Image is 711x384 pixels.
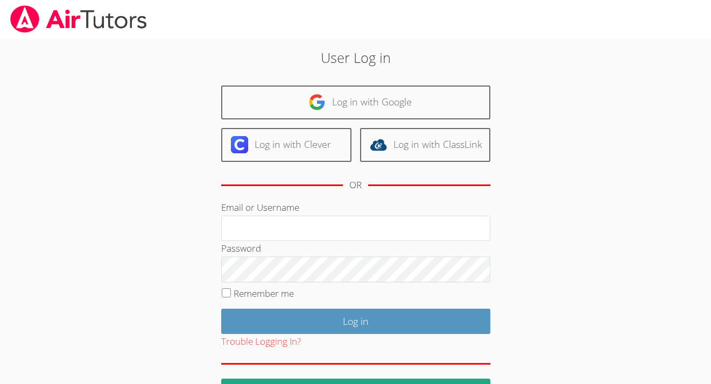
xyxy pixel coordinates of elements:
img: clever-logo-6eab21bc6e7a338710f1a6ff85c0baf02591cd810cc4098c63d3a4b26e2feb20.svg [231,136,248,153]
img: classlink-logo-d6bb404cc1216ec64c9a2012d9dc4662098be43eaf13dc465df04b49fa7ab582.svg [370,136,387,153]
h2: User Log in [164,47,547,68]
img: airtutors_banner-c4298cdbf04f3fff15de1276eac7730deb9818008684d7c2e4769d2f7ddbe033.png [9,5,148,33]
label: Email or Username [221,201,299,214]
input: Log in [221,309,490,334]
a: Log in with ClassLink [360,128,490,162]
label: Password [221,242,261,254]
img: google-logo-50288ca7cdecda66e5e0955fdab243c47b7ad437acaf1139b6f446037453330a.svg [308,94,326,111]
button: Trouble Logging In? [221,334,301,350]
a: Log in with Google [221,86,490,119]
a: Log in with Clever [221,128,351,162]
label: Remember me [234,287,294,300]
div: OR [349,177,362,193]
